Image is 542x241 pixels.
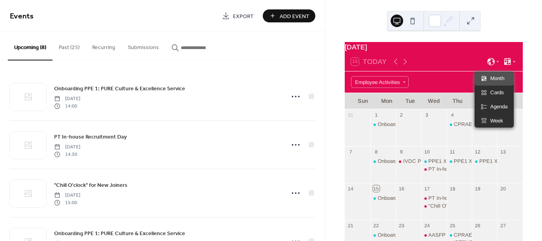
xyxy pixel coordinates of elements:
div: Onboarding PPE 1: PURE Culture & Excellence Service [370,232,396,239]
div: 8 [373,149,380,155]
div: CPRAED Training (Cantonese) [447,121,472,128]
div: IVDC PT Recruitment Talk [396,158,421,165]
button: Past (25) [53,32,86,60]
span: [DATE] [54,144,80,151]
span: PT In-house Recruitment Day [54,133,127,141]
a: Onboarding PPE 1: PURE Culture & Excellence Service [54,229,185,238]
div: PPE1 X nood [472,158,497,165]
div: 13 [500,149,507,155]
button: Add Event [263,9,315,22]
div: PPE1 X nood [447,158,472,165]
div: Onboarding PPE 1: PURE Culture & Excellence Service [370,195,396,202]
div: 14 [347,185,354,192]
span: 14:00 [54,102,80,110]
div: 16 [398,185,405,192]
a: "Chill O'clock" for New Joiners [54,181,127,190]
div: 10 [424,149,430,155]
span: [DATE] [54,95,80,102]
div: PPE1 X nood [479,158,510,165]
div: Onboarding PPE 1: PURE Culture & Excellence Service [378,195,507,202]
div: 2 [398,112,405,119]
div: CPRAED Training (Cantonese) [454,121,525,128]
div: 21 [347,222,354,229]
div: CPRAED Training (English) [447,232,472,239]
button: Recurring [86,32,122,60]
div: Thu [446,93,469,109]
div: 4 [449,112,456,119]
div: 31 [347,112,354,119]
div: Onboarding PPE 1: PURE Culture & Excellence Service [378,232,507,239]
div: 15 [373,185,380,192]
div: Wed [422,93,446,109]
a: Export [216,9,260,22]
button: Upcoming (8) [8,32,53,60]
span: Onboarding PPE 1: PURE Culture & Excellence Service [54,230,185,238]
div: IVDC PT Recruitment Talk [403,158,465,165]
div: Onboarding PPE 1: PURE Culture & Excellence Service [378,158,507,165]
div: 25 [449,222,456,229]
div: 3 [424,112,430,119]
div: 19 [475,185,481,192]
span: Agenda [490,103,507,111]
div: CPRAED Training (English) [454,232,517,239]
div: 7 [347,149,354,155]
div: PPE1 X nood [421,158,447,165]
span: Export [233,12,254,20]
div: "Chill O'clock" for New Joiners [428,203,499,210]
a: PT In-house Recruitment Day [54,132,127,141]
div: Onboarding PPE 1: PURE Culture & Excellence Service [378,121,507,128]
div: 9 [398,149,405,155]
div: 11 [449,149,456,155]
span: 14:30 [54,151,80,158]
div: [DATE] [345,42,523,52]
div: PT In-house Recruitment Day [428,195,497,202]
span: [DATE] [54,192,80,199]
div: 1 [373,112,380,119]
div: Onboarding PPE 1: PURE Culture & Excellence Service [370,121,396,128]
div: PT In-house Recruitment Day [421,195,447,202]
div: Onboarding PPE 1: PURE Culture & Excellence Service [370,158,396,165]
div: Tue [398,93,422,109]
div: Fri [469,93,493,109]
a: Onboarding PPE 1: PURE Culture & Excellence Service [54,84,185,93]
span: Onboarding PPE 1: PURE Culture & Excellence Service [54,85,185,93]
div: PT In-house Recruitment Day [428,166,497,173]
div: Sun [351,93,375,109]
span: Add Event [280,12,309,20]
div: 24 [424,222,430,229]
div: 18 [449,185,456,192]
div: 20 [500,185,507,192]
div: 23 [398,222,405,229]
div: 17 [424,185,430,192]
div: PPE1 X nood [428,158,459,165]
button: Submissions [122,32,165,60]
span: Events [10,9,34,24]
div: Mon [375,93,398,109]
span: 15:00 [54,199,80,206]
div: 27 [500,222,507,229]
div: Recruitment Day @ InterContinental Hotels ZHUHAI [472,121,497,128]
div: AASFP Recruitment Day [421,232,447,239]
span: Month [490,75,504,82]
span: Week [490,117,503,125]
div: 22 [373,222,380,229]
div: 12 [475,149,481,155]
span: Cards [490,89,504,97]
div: AASFP Recruitment Day [428,232,486,239]
div: 26 [475,222,481,229]
div: PPE1 X nood [454,158,485,165]
div: PT In-house Recruitment Day [421,166,447,173]
div: "Chill O'clock" for New Joiners [421,203,447,210]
